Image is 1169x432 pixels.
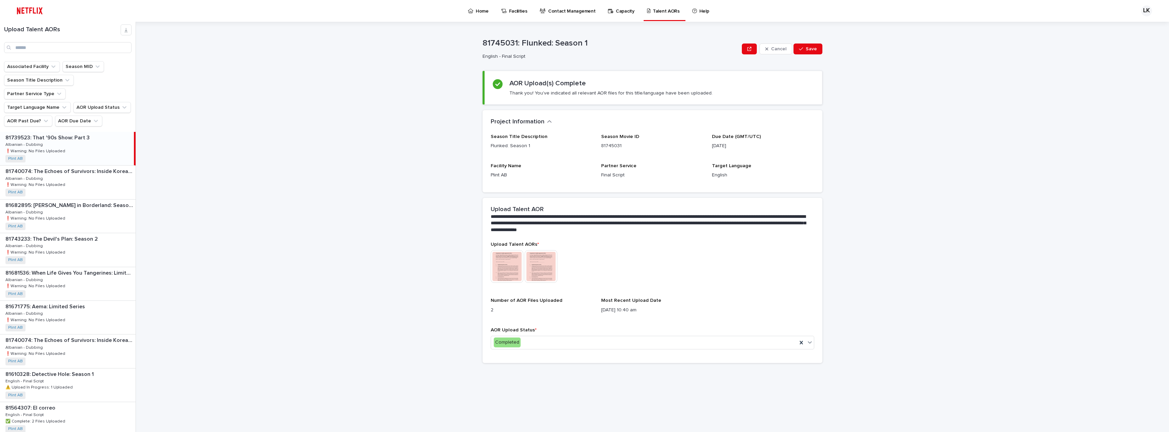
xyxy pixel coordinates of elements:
p: Albanian - Dubbing [5,344,44,350]
p: English - Final Script [5,411,45,417]
p: 81745031: Flunked: Season 1 [483,38,739,48]
span: Target Language [712,163,751,168]
p: 2 [491,307,593,314]
button: Season Title Description [4,75,74,86]
button: Season MID [63,61,104,72]
button: Cancel [760,44,792,54]
p: English - Final Script [5,378,45,384]
p: [DATE] [712,142,814,150]
h2: Project Information [491,118,544,126]
p: [DATE] 10:40 am [601,307,703,314]
span: Most Recent Upload Date [601,298,661,303]
input: Search [4,42,132,53]
button: Target Language Name [4,102,71,113]
a: Plint AB [8,258,23,262]
p: Albanian - Dubbing [5,141,44,147]
p: ❗️Warning: No Files Uploaded [5,249,67,255]
div: Completed [494,338,521,347]
p: ✅ Complete: 2 Files Uploaded [5,418,67,424]
span: Season Movie ID [601,134,639,139]
button: AOR Due Date [55,116,102,126]
button: Project Information [491,118,552,126]
p: 81681536: When Life Gives You Tangerines: Limited Series [5,269,134,276]
p: 81740074: The Echoes of Survivors: Inside Korea’s Tragedies: Season 1 [5,336,134,344]
a: Plint AB [8,190,23,195]
button: AOR Upload Status [73,102,131,113]
p: Albanian - Dubbing [5,310,44,316]
span: Upload Talent AORs [491,242,539,247]
div: LK [1141,5,1152,16]
button: Save [793,44,822,54]
span: Save [806,47,817,51]
p: Albanian - Dubbing [5,175,44,181]
h2: Upload Talent AOR [491,206,544,213]
button: Partner Service Type [4,88,66,99]
p: 81682895: [PERSON_NAME] in Borderland: Season 3 [5,201,134,209]
p: ❗️Warning: No Files Uploaded [5,350,67,356]
a: Plint AB [8,156,23,161]
p: English [712,172,814,179]
a: Plint AB [8,393,23,398]
span: Partner Service [601,163,636,168]
p: ❗️Warning: No Files Uploaded [5,181,67,187]
p: 81745031 [601,142,703,150]
p: 81564307: El correo [5,403,57,411]
button: Associated Facility [4,61,60,72]
p: ❗️Warning: No Files Uploaded [5,148,67,154]
span: Season Title Description [491,134,547,139]
p: Thank you! You've indicated all relevant AOR files for this title/language have been uploaded. [509,90,713,96]
p: ❗️Warning: No Files Uploaded [5,316,67,323]
p: Final Script [601,172,703,179]
p: ⚠️ Upload In Progress: 1 Uploaded [5,384,74,390]
span: Number of AOR Files Uploaded [491,298,562,303]
a: Plint AB [8,325,23,330]
span: Due Date (GMT/UTC) [712,134,761,139]
p: Albanian - Dubbing [5,276,44,282]
img: ifQbXi3ZQGMSEF7WDB7W [14,4,46,18]
h2: AOR Upload(s) Complete [509,79,586,87]
p: Albanian - Dubbing [5,209,44,215]
p: English - Final Script [483,54,736,59]
p: 81743233: The Devil's Plan: Season 2 [5,235,99,242]
p: 81739523: That '90s Show: Part 3 [5,133,91,141]
a: Plint AB [8,224,23,229]
h1: Upload Talent AORs [4,26,121,34]
a: Plint AB [8,292,23,296]
p: Plint AB [491,172,593,179]
p: 81610328: Detective Hole: Season 1 [5,370,95,378]
p: 81671775: Aema: Limited Series [5,302,86,310]
p: ❗️Warning: No Files Uploaded [5,282,67,289]
p: 81740074: The Echoes of Survivors: Inside Korea’s Tragedies: Season 1 [5,167,134,175]
span: Cancel [771,47,786,51]
p: Albanian - Dubbing [5,242,44,248]
span: AOR Upload Status [491,328,537,332]
p: Flunked: Season 1 [491,142,593,150]
button: AOR Past Due? [4,116,52,126]
span: Facility Name [491,163,521,168]
p: ❗️Warning: No Files Uploaded [5,215,67,221]
a: Plint AB [8,359,23,364]
a: Plint AB [8,427,23,431]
